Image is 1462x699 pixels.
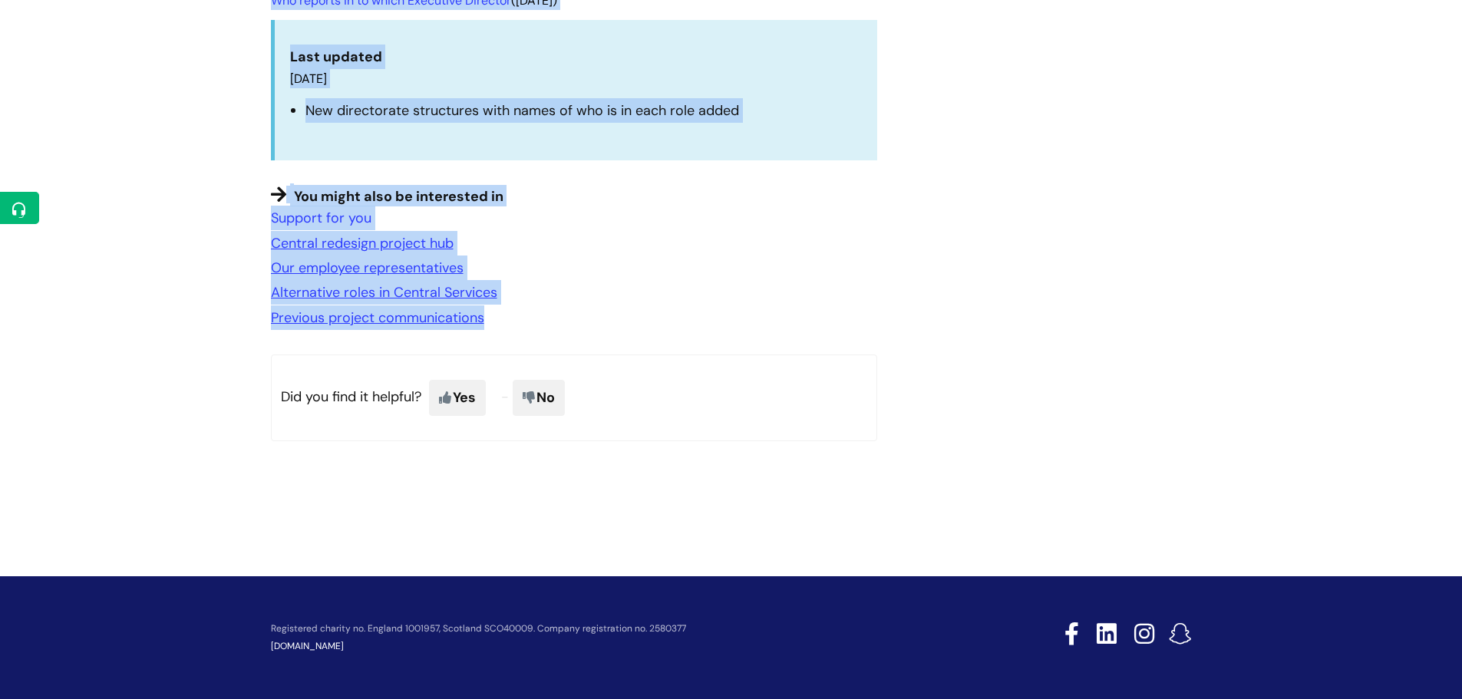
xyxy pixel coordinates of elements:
[271,354,877,440] p: Did you find it helpful?
[271,209,371,227] a: Support for you
[290,71,327,87] span: [DATE]
[429,380,486,415] span: Yes
[271,234,454,252] a: Central redesign project hub
[294,187,503,206] span: You might also be interested in
[271,624,955,634] p: Registered charity no. England 1001957, Scotland SCO40009. Company registration no. 2580377
[271,640,344,652] a: [DOMAIN_NAME]
[271,259,464,277] a: Our employee representatives
[305,98,862,123] li: New directorate structures with names of who is in each role added
[513,380,565,415] span: No
[271,283,497,302] a: Alternative roles in Central Services
[290,48,382,66] strong: Last updated
[271,308,484,327] a: Previous project communications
